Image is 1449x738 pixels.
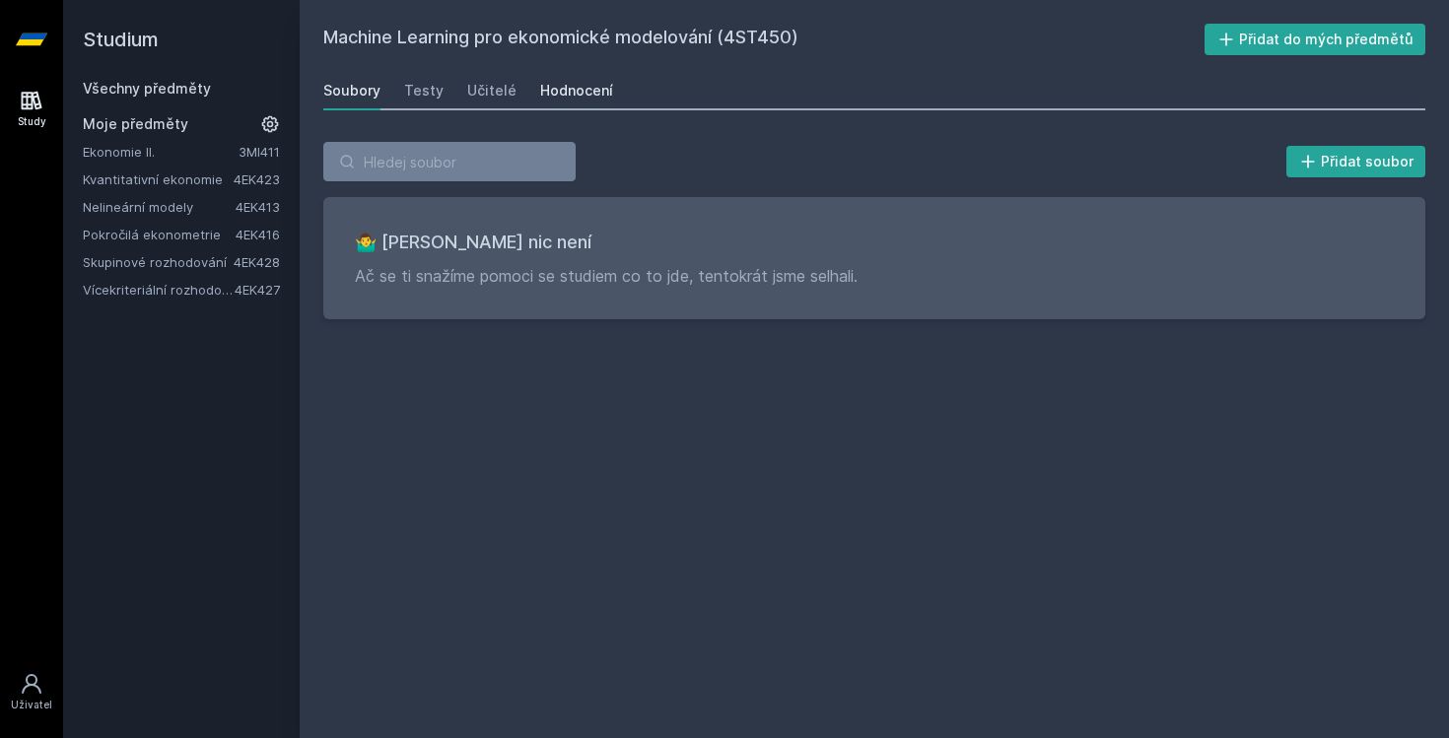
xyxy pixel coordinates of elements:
[355,229,1394,256] h3: 🤷‍♂️ [PERSON_NAME] nic není
[404,71,444,110] a: Testy
[1205,24,1426,55] button: Přidat do mých předmětů
[236,199,280,215] a: 4EK413
[11,698,52,712] div: Uživatel
[1286,146,1426,177] button: Přidat soubor
[83,280,235,300] a: Vícekriteriální rozhodování
[83,252,234,272] a: Skupinové rozhodování
[323,142,576,181] input: Hledej soubor
[83,197,236,217] a: Nelineární modely
[83,80,211,97] a: Všechny předměty
[83,225,236,244] a: Pokročilá ekonometrie
[235,282,280,298] a: 4EK427
[467,71,517,110] a: Učitelé
[4,662,59,722] a: Uživatel
[323,71,380,110] a: Soubory
[83,169,234,189] a: Kvantitativní ekonomie
[540,71,613,110] a: Hodnocení
[355,264,1394,288] p: Ač se ti snažíme pomoci se studiem co to jde, tentokrát jsme selhali.
[540,81,613,101] div: Hodnocení
[83,142,239,162] a: Ekonomie II.
[234,171,280,187] a: 4EK423
[467,81,517,101] div: Učitelé
[323,81,380,101] div: Soubory
[404,81,444,101] div: Testy
[236,227,280,242] a: 4EK416
[234,254,280,270] a: 4EK428
[4,79,59,139] a: Study
[239,144,280,160] a: 3MI411
[323,24,1205,55] h2: Machine Learning pro ekonomické modelování (4ST450)
[18,114,46,129] div: Study
[83,114,188,134] span: Moje předměty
